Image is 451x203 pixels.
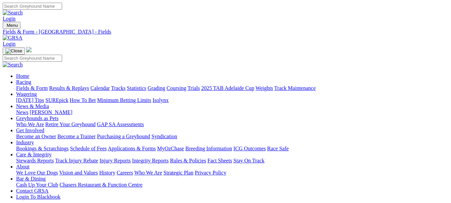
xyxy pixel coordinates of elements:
[59,182,142,188] a: Chasers Restaurant & Function Centre
[157,146,184,151] a: MyOzChase
[59,170,98,175] a: Vision and Values
[16,188,48,194] a: Contact GRSA
[256,85,273,91] a: Weights
[187,85,200,91] a: Trials
[16,146,448,152] div: Industry
[16,73,29,79] a: Home
[108,146,156,151] a: Applications & Forms
[233,158,264,163] a: Stay On Track
[3,10,23,16] img: Search
[16,158,448,164] div: Care & Integrity
[16,103,49,109] a: News & Media
[26,47,32,52] img: logo-grsa-white.png
[233,146,266,151] a: ICG Outcomes
[170,158,206,163] a: Rules & Policies
[3,29,448,35] a: Fields & Form - [GEOGRAPHIC_DATA] - Fields
[152,97,169,103] a: Isolynx
[16,152,52,157] a: Care & Integrity
[3,16,15,21] a: Login
[30,109,72,115] a: [PERSON_NAME]
[16,91,37,97] a: Wagering
[195,170,226,175] a: Privacy Policy
[70,146,106,151] a: Schedule of Fees
[16,194,60,200] a: Login To Blackbook
[70,97,96,103] a: How To Bet
[167,85,186,91] a: Coursing
[97,97,151,103] a: Minimum Betting Limits
[16,109,448,115] div: News & Media
[90,85,110,91] a: Calendar
[274,85,316,91] a: Track Maintenance
[16,79,31,85] a: Racing
[111,85,126,91] a: Tracks
[16,109,28,115] a: News
[16,134,448,140] div: Get Involved
[49,85,89,91] a: Results & Replays
[267,146,288,151] a: Race Safe
[3,35,22,41] img: GRSA
[16,128,44,133] a: Get Involved
[16,115,58,121] a: Greyhounds as Pets
[164,170,193,175] a: Strategic Plan
[201,85,254,91] a: 2025 TAB Adelaide Cup
[55,158,98,163] a: Track Injury Rebate
[45,121,96,127] a: Retire Your Greyhound
[3,22,20,29] button: Toggle navigation
[185,146,232,151] a: Breeding Information
[16,97,44,103] a: [DATE] Tips
[151,134,177,139] a: Syndication
[208,158,232,163] a: Fact Sheets
[16,146,69,151] a: Bookings & Scratchings
[16,85,48,91] a: Fields & Form
[3,47,25,55] button: Toggle navigation
[16,164,30,169] a: About
[7,23,18,28] span: Menu
[99,170,115,175] a: History
[5,48,22,54] img: Close
[117,170,133,175] a: Careers
[97,134,150,139] a: Purchasing a Greyhound
[127,85,146,91] a: Statistics
[16,97,448,103] div: Wagering
[16,134,56,139] a: Become an Owner
[3,62,23,68] img: Search
[16,85,448,91] div: Racing
[45,97,68,103] a: SUREpick
[132,158,169,163] a: Integrity Reports
[97,121,144,127] a: GAP SA Assessments
[99,158,131,163] a: Injury Reports
[16,176,46,182] a: Bar & Dining
[3,55,62,62] input: Search
[3,3,62,10] input: Search
[16,182,58,188] a: Cash Up Your Club
[16,170,58,175] a: We Love Our Dogs
[16,140,34,145] a: Industry
[3,41,15,47] a: Login
[57,134,96,139] a: Become a Trainer
[148,85,165,91] a: Grading
[16,170,448,176] div: About
[16,121,44,127] a: Who We Are
[16,121,448,128] div: Greyhounds as Pets
[16,158,54,163] a: Stewards Reports
[134,170,162,175] a: Who We Are
[16,182,448,188] div: Bar & Dining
